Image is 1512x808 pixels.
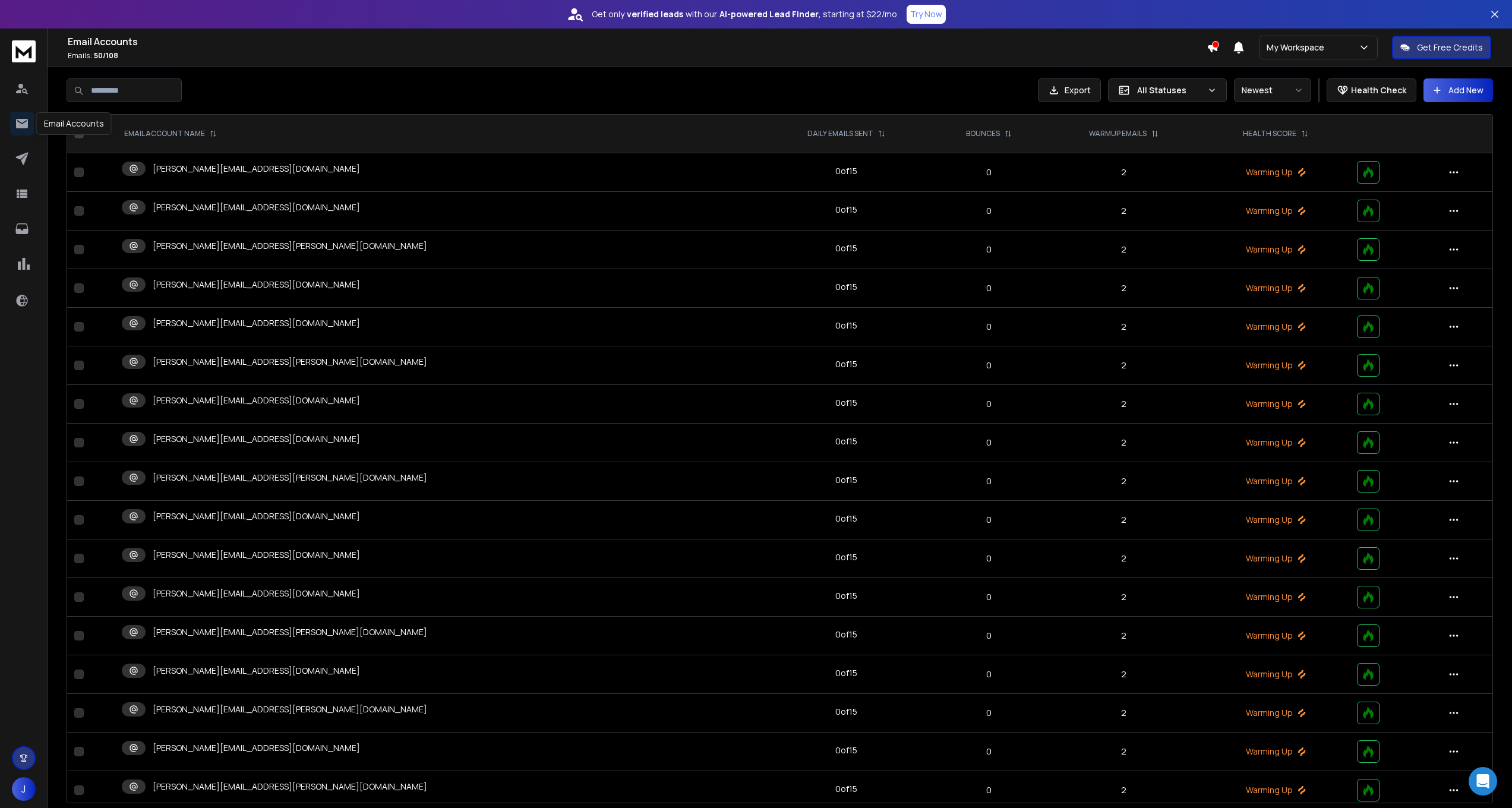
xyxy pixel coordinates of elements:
td: 2 [1046,733,1201,771]
p: Warming Up [1208,514,1343,526]
p: Warming Up [1208,359,1343,371]
p: Warming Up [1208,398,1343,410]
p: 0 [939,205,1038,217]
button: Export [1038,78,1101,102]
p: 0 [939,437,1038,449]
td: 2 [1046,617,1201,655]
p: Warming Up [1208,591,1343,603]
td: 2 [1046,539,1201,578]
button: J [12,777,36,801]
p: 0 [939,553,1038,564]
p: 0 [939,668,1038,680]
button: Get Free Credits [1392,36,1491,59]
div: 0 of 15 [835,590,857,602]
strong: verified leads [627,8,683,20]
div: 0 of 15 [835,783,857,795]
div: 0 of 15 [835,551,857,563]
div: Email Accounts [36,112,112,135]
div: 0 of 15 [835,706,857,718]
p: [PERSON_NAME][EMAIL_ADDRESS][DOMAIN_NAME] [153,201,360,213]
span: 50 / 108 [94,50,118,61]
p: Warming Up [1208,282,1343,294]
p: [PERSON_NAME][EMAIL_ADDRESS][PERSON_NAME][DOMAIN_NAME] [153,703,427,715]
p: 0 [939,282,1038,294]
p: Get Free Credits [1417,42,1483,53]
div: 0 of 15 [835,667,857,679]
td: 2 [1046,192,1201,231]
p: WARMUP EMAILS [1089,129,1147,138]
td: 2 [1046,153,1201,192]
td: 2 [1046,424,1201,462]
div: 0 of 15 [835,165,857,177]
p: All Statuses [1137,84,1202,96]
p: Warming Up [1208,707,1343,719]
p: [PERSON_NAME][EMAIL_ADDRESS][DOMAIN_NAME] [153,279,360,291]
p: [PERSON_NAME][EMAIL_ADDRESS][PERSON_NAME][DOMAIN_NAME] [153,240,427,252]
p: [PERSON_NAME][EMAIL_ADDRESS][PERSON_NAME][DOMAIN_NAME] [153,472,427,484]
td: 2 [1046,655,1201,694]
div: 0 of 15 [835,358,857,370]
div: 0 of 15 [835,397,857,409]
p: BOUNCES [966,129,1000,138]
div: 0 of 15 [835,435,857,447]
p: [PERSON_NAME][EMAIL_ADDRESS][DOMAIN_NAME] [153,665,360,677]
div: 0 of 15 [835,629,857,640]
td: 2 [1046,346,1201,385]
div: 0 of 15 [835,474,857,486]
p: 0 [939,244,1038,255]
p: [PERSON_NAME][EMAIL_ADDRESS][DOMAIN_NAME] [153,317,360,329]
p: Health Check [1351,84,1406,96]
td: 2 [1046,269,1201,308]
p: HEALTH SCORE [1243,129,1296,138]
p: 0 [939,166,1038,178]
p: [PERSON_NAME][EMAIL_ADDRESS][DOMAIN_NAME] [153,588,360,599]
p: Warming Up [1208,205,1343,217]
p: [PERSON_NAME][EMAIL_ADDRESS][DOMAIN_NAME] [153,394,360,406]
div: 0 of 15 [835,204,857,216]
p: Try Now [910,8,942,20]
div: 0 of 15 [835,513,857,525]
p: 0 [939,514,1038,526]
button: Try Now [907,5,946,24]
button: Newest [1234,78,1311,102]
p: 0 [939,359,1038,371]
p: 0 [939,475,1038,487]
div: EMAIL ACCOUNT NAME [124,129,217,138]
div: 0 of 15 [835,281,857,293]
p: Warming Up [1208,321,1343,333]
td: 2 [1046,578,1201,617]
p: [PERSON_NAME][EMAIL_ADDRESS][DOMAIN_NAME] [153,433,360,445]
p: Warming Up [1208,553,1343,564]
p: Warming Up [1208,668,1343,680]
p: Warming Up [1208,630,1343,642]
p: 0 [939,321,1038,333]
td: 2 [1046,308,1201,346]
p: Warming Up [1208,746,1343,757]
p: 0 [939,398,1038,410]
p: Get only with our starting at $22/mo [592,8,897,20]
p: Warming Up [1208,784,1343,796]
p: [PERSON_NAME][EMAIL_ADDRESS][DOMAIN_NAME] [153,163,360,175]
h1: Email Accounts [68,34,1207,49]
img: logo [12,40,36,62]
p: Warming Up [1208,166,1343,178]
p: 0 [939,630,1038,642]
p: [PERSON_NAME][EMAIL_ADDRESS][PERSON_NAME][DOMAIN_NAME] [153,356,427,368]
div: 0 of 15 [835,744,857,756]
strong: AI-powered Lead Finder, [719,8,820,20]
td: 2 [1046,501,1201,539]
p: Warming Up [1208,475,1343,487]
button: Health Check [1327,78,1416,102]
p: [PERSON_NAME][EMAIL_ADDRESS][PERSON_NAME][DOMAIN_NAME] [153,626,427,638]
p: [PERSON_NAME][EMAIL_ADDRESS][DOMAIN_NAME] [153,742,360,754]
p: [PERSON_NAME][EMAIL_ADDRESS][DOMAIN_NAME] [153,549,360,561]
p: 0 [939,784,1038,796]
td: 2 [1046,385,1201,424]
p: DAILY EMAILS SENT [807,129,873,138]
p: 0 [939,746,1038,757]
td: 2 [1046,462,1201,501]
p: Emails : [68,51,1207,61]
div: 0 of 15 [835,242,857,254]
